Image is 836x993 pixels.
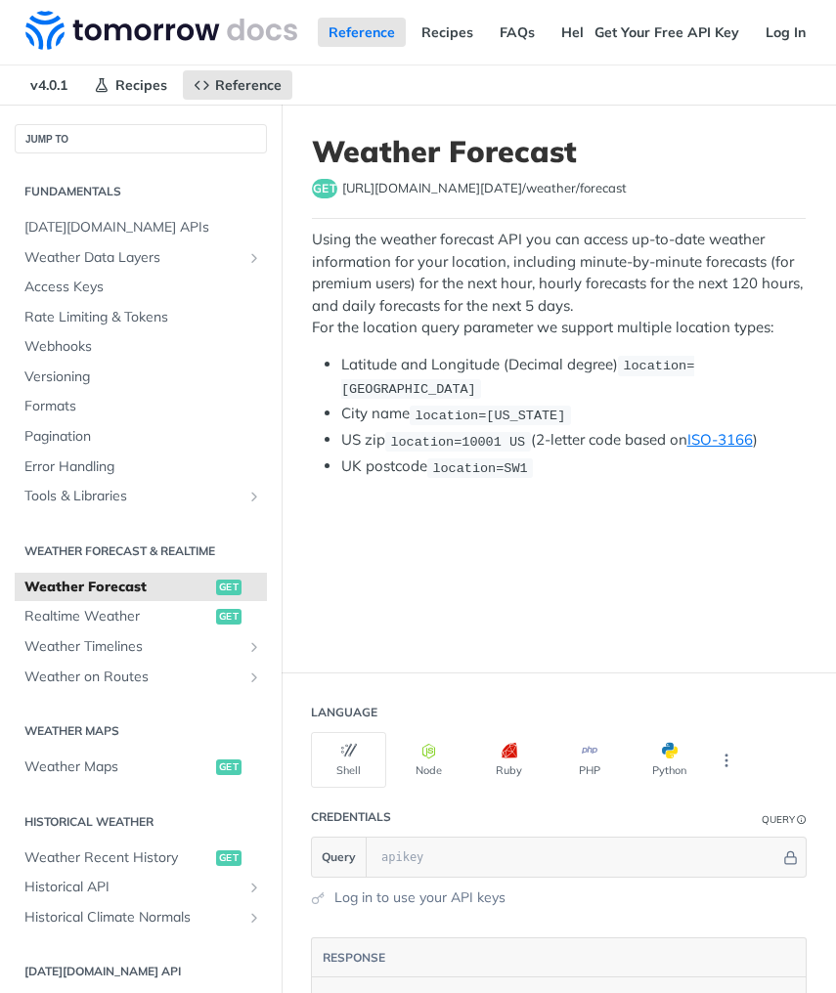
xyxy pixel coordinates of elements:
[432,460,527,475] span: location=SW1
[718,752,735,769] svg: More ellipsis
[755,18,816,47] a: Log In
[246,250,262,266] button: Show subpages for Weather Data Layers
[24,848,211,868] span: Weather Recent History
[341,455,806,478] li: UK postcode
[24,218,262,237] span: [DATE][DOMAIN_NAME] APIs
[687,430,753,449] a: ISO-3166
[15,573,267,602] a: Weather Forecastget
[312,838,367,877] button: Query
[15,632,267,662] a: Weather TimelinesShow subpages for Weather Timelines
[780,847,801,867] button: Hide
[246,489,262,504] button: Show subpages for Tools & Libraries
[372,838,780,877] input: apikey
[24,248,242,268] span: Weather Data Layers
[24,337,262,357] span: Webhooks
[312,179,337,198] span: get
[341,354,806,400] li: Latitude and Longitude (Decimal degree)
[24,607,211,626] span: Realtime Weather
[342,179,627,198] span: https://api.tomorrow.io/v4/weather/forecast
[411,18,484,47] a: Recipes
[15,183,267,200] h2: Fundamentals
[632,732,707,788] button: Python
[15,392,267,421] a: Formats
[24,308,262,327] span: Rate Limiting & Tokens
[797,815,807,825] i: Information
[471,732,547,788] button: Ruby
[390,434,525,449] span: location=10001 US
[246,910,262,926] button: Show subpages for Historical Climate Normals
[216,850,242,866] span: get
[15,453,267,482] a: Error Handling
[24,908,242,928] span: Historical Climate Normals
[322,948,386,968] button: RESPONSE
[24,487,242,506] span: Tools & Libraries
[24,578,211,597] span: Weather Forecast
[391,732,466,788] button: Node
[83,70,178,100] a: Recipes
[246,880,262,895] button: Show subpages for Historical API
[15,753,267,782] a: Weather Mapsget
[24,757,211,777] span: Weather Maps
[24,457,262,477] span: Error Handling
[341,429,806,452] li: US zip (2-letter code based on )
[216,580,242,595] span: get
[762,812,807,827] div: QueryInformation
[24,878,242,897] span: Historical API
[15,542,267,560] h2: Weather Forecast & realtime
[550,18,651,47] a: Help Center
[318,18,406,47] a: Reference
[216,759,242,775] span: get
[216,609,242,625] span: get
[712,746,741,775] button: More Languages
[762,812,795,827] div: Query
[15,482,267,511] a: Tools & LibrariesShow subpages for Tools & Libraries
[15,303,267,332] a: Rate Limiting & Tokens
[311,808,391,826] div: Credentials
[15,363,267,392] a: Versioning
[312,134,806,169] h1: Weather Forecast
[215,76,282,94] span: Reference
[24,278,262,297] span: Access Keys
[15,602,267,631] a: Realtime Weatherget
[15,243,267,273] a: Weather Data LayersShow subpages for Weather Data Layers
[183,70,292,100] a: Reference
[24,397,262,416] span: Formats
[24,637,242,657] span: Weather Timelines
[341,403,806,425] li: City name
[311,732,386,788] button: Shell
[415,408,565,422] span: location=[US_STATE]
[15,213,267,242] a: [DATE][DOMAIN_NAME] APIs
[15,903,267,932] a: Historical Climate NormalsShow subpages for Historical Climate Normals
[15,813,267,831] h2: Historical Weather
[20,70,78,100] span: v4.0.1
[15,422,267,452] a: Pagination
[246,669,262,685] button: Show subpages for Weather on Routes
[322,848,356,866] span: Query
[334,887,506,908] a: Log in to use your API keys
[24,367,262,387] span: Versioning
[311,704,377,721] div: Language
[15,963,267,980] h2: [DATE][DOMAIN_NAME] API
[551,732,627,788] button: PHP
[24,427,262,447] span: Pagination
[115,76,167,94] span: Recipes
[15,273,267,302] a: Access Keys
[312,229,806,339] p: Using the weather forecast API you can access up-to-date weather information for your location, i...
[489,18,546,47] a: FAQs
[15,722,267,740] h2: Weather Maps
[15,332,267,362] a: Webhooks
[15,663,267,692] a: Weather on RoutesShow subpages for Weather on Routes
[24,668,242,687] span: Weather on Routes
[15,873,267,902] a: Historical APIShow subpages for Historical API
[584,18,750,47] a: Get Your Free API Key
[15,843,267,873] a: Weather Recent Historyget
[15,124,267,153] button: JUMP TO
[246,639,262,655] button: Show subpages for Weather Timelines
[25,11,297,50] img: Tomorrow.io Weather API Docs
